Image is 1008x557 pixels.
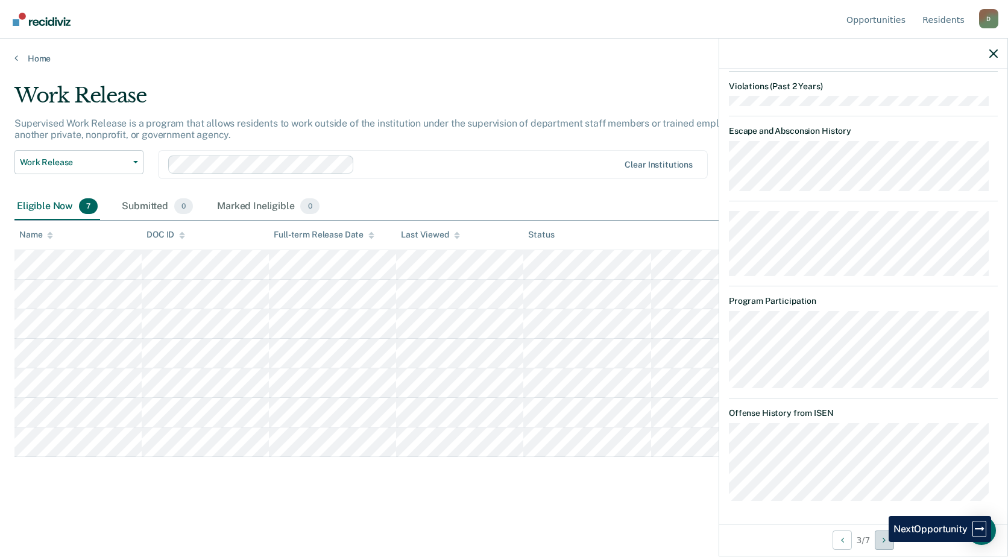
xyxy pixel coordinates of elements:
[967,516,996,545] div: Open Intercom Messenger
[215,194,322,220] div: Marked Ineligible
[625,160,693,170] div: Clear institutions
[119,194,195,220] div: Submitted
[174,198,193,214] span: 0
[729,408,998,418] dt: Offense History from ISEN
[300,198,319,214] span: 0
[719,524,1007,556] div: 3 / 7
[14,118,756,140] p: Supervised Work Release is a program that allows residents to work outside of the institution und...
[729,126,998,136] dt: Escape and Absconsion History
[528,230,554,240] div: Status
[19,230,53,240] div: Name
[14,83,770,118] div: Work Release
[729,81,998,92] dt: Violations (Past 2 Years)
[979,9,998,28] button: Profile dropdown button
[13,13,71,26] img: Recidiviz
[79,198,98,214] span: 7
[833,530,852,550] button: Previous Opportunity
[401,230,459,240] div: Last Viewed
[14,53,994,64] a: Home
[729,296,998,306] dt: Program Participation
[274,230,374,240] div: Full-term Release Date
[20,157,128,168] span: Work Release
[14,194,100,220] div: Eligible Now
[875,530,894,550] button: Next Opportunity
[979,9,998,28] div: D
[146,230,185,240] div: DOC ID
